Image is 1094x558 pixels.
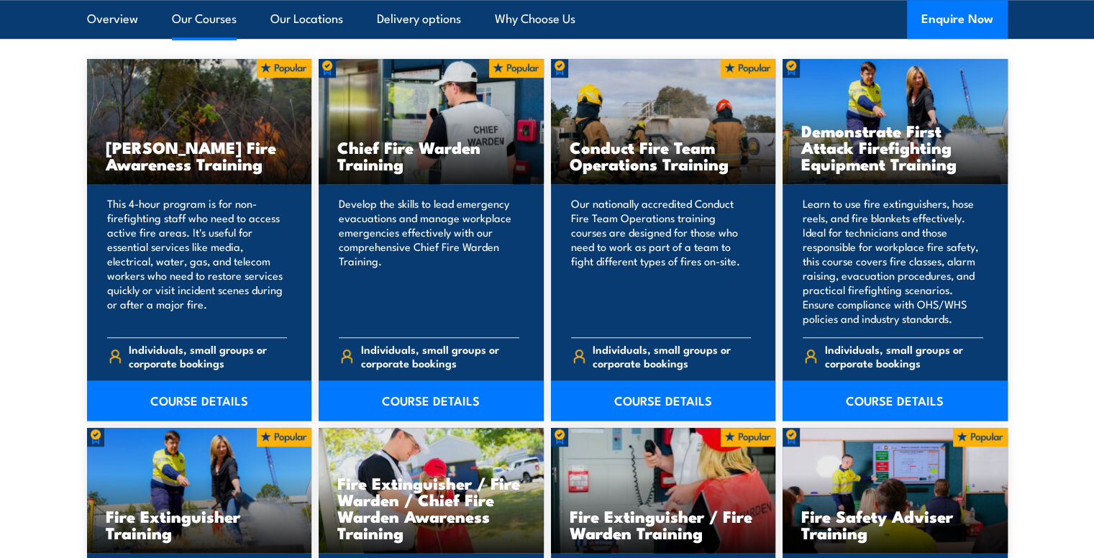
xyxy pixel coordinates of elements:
[571,196,752,326] p: Our nationally accredited Conduct Fire Team Operations training courses are designed for those wh...
[319,380,544,421] a: COURSE DETAILS
[339,196,519,326] p: Develop the skills to lead emergency evacuations and manage workplace emergencies effectively wit...
[551,380,776,421] a: COURSE DETAILS
[129,342,287,370] span: Individuals, small groups or corporate bookings
[106,508,293,541] h3: Fire Extinguisher Training
[107,196,288,326] p: This 4-hour program is for non-firefighting staff who need to access active fire areas. It's usef...
[801,508,989,541] h3: Fire Safety Adviser Training
[87,380,312,421] a: COURSE DETAILS
[783,380,1008,421] a: COURSE DETAILS
[570,508,757,541] h3: Fire Extinguisher / Fire Warden Training
[801,122,989,172] h3: Demonstrate First Attack Firefighting Equipment Training
[361,342,519,370] span: Individuals, small groups or corporate bookings
[337,475,525,541] h3: Fire Extinguisher / Fire Warden / Chief Fire Warden Awareness Training
[337,139,525,172] h3: Chief Fire Warden Training
[803,196,983,326] p: Learn to use fire extinguishers, hose reels, and fire blankets effectively. Ideal for technicians...
[106,139,293,172] h3: [PERSON_NAME] Fire Awareness Training
[570,139,757,172] h3: Conduct Fire Team Operations Training
[593,342,751,370] span: Individuals, small groups or corporate bookings
[825,342,983,370] span: Individuals, small groups or corporate bookings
